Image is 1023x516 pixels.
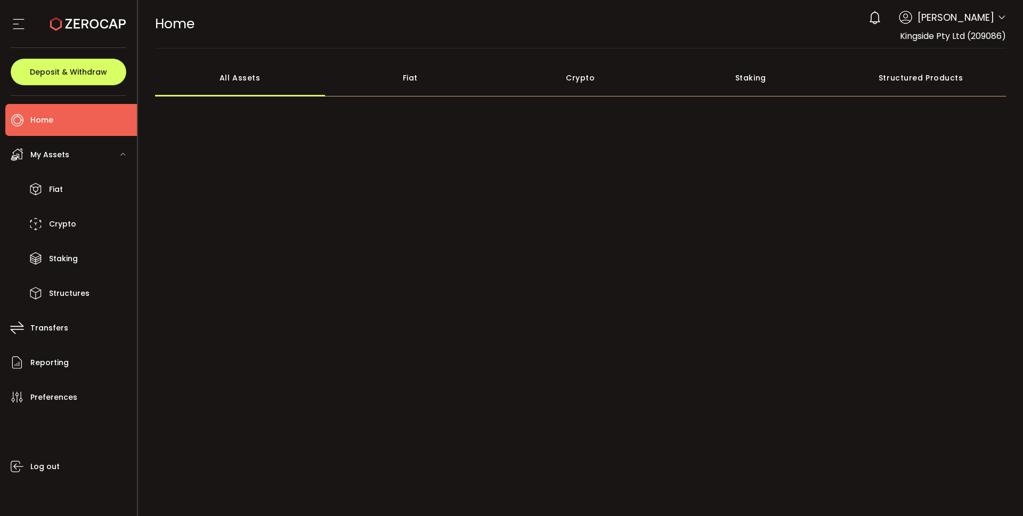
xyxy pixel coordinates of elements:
span: My Assets [30,147,69,163]
span: Deposit & Withdraw [30,68,107,76]
span: Home [155,14,194,33]
span: Home [30,112,53,128]
span: Preferences [30,390,77,405]
span: Transfers [30,320,68,336]
span: Crypto [49,216,76,232]
div: Structured Products [836,59,1006,96]
div: Fiat [325,59,496,96]
span: [PERSON_NAME] [918,10,994,25]
button: Deposit & Withdraw [11,59,126,85]
span: Fiat [49,182,63,197]
span: Kingside Pty Ltd (209086) [900,30,1006,42]
div: Crypto [496,59,666,96]
div: Staking [665,59,836,96]
span: Log out [30,459,60,474]
span: Staking [49,251,78,267]
div: All Assets [155,59,326,96]
span: Structures [49,286,90,301]
span: Reporting [30,355,69,370]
